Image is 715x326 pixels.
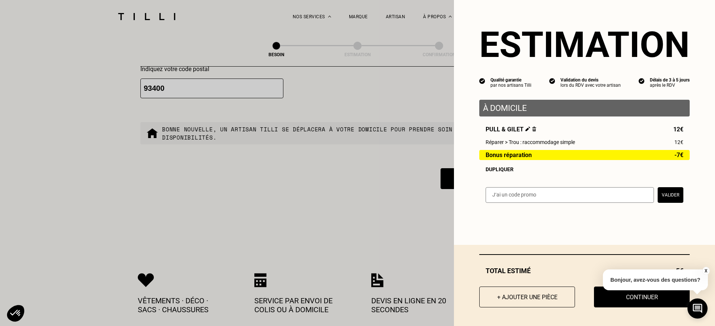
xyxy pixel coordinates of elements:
div: Total estimé [479,267,690,275]
img: Éditer [525,127,530,131]
span: Pull & gilet [486,126,536,133]
span: Réparer > Trou : raccommodage simple [486,139,575,145]
div: lors du RDV avec votre artisan [560,83,621,88]
span: 12€ [673,126,683,133]
input: J‘ai un code promo [486,187,654,203]
div: après le RDV [650,83,690,88]
img: icon list info [479,77,485,84]
p: À domicile [483,103,686,113]
img: Supprimer [532,127,536,131]
span: Bonus réparation [486,152,532,158]
button: Valider [658,187,683,203]
span: 12€ [674,139,683,145]
div: Qualité garantie [490,77,531,83]
section: Estimation [479,24,690,65]
span: -7€ [674,152,683,158]
div: Dupliquer [486,166,683,172]
button: + Ajouter une pièce [479,287,575,307]
img: icon list info [549,77,555,84]
img: icon list info [639,77,645,84]
button: X [702,267,709,275]
div: par nos artisans Tilli [490,83,531,88]
div: Validation du devis [560,77,621,83]
p: Bonjour, avez-vous des questions? [603,269,708,290]
button: Continuer [594,287,690,307]
div: Délais de 3 à 5 jours [650,77,690,83]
